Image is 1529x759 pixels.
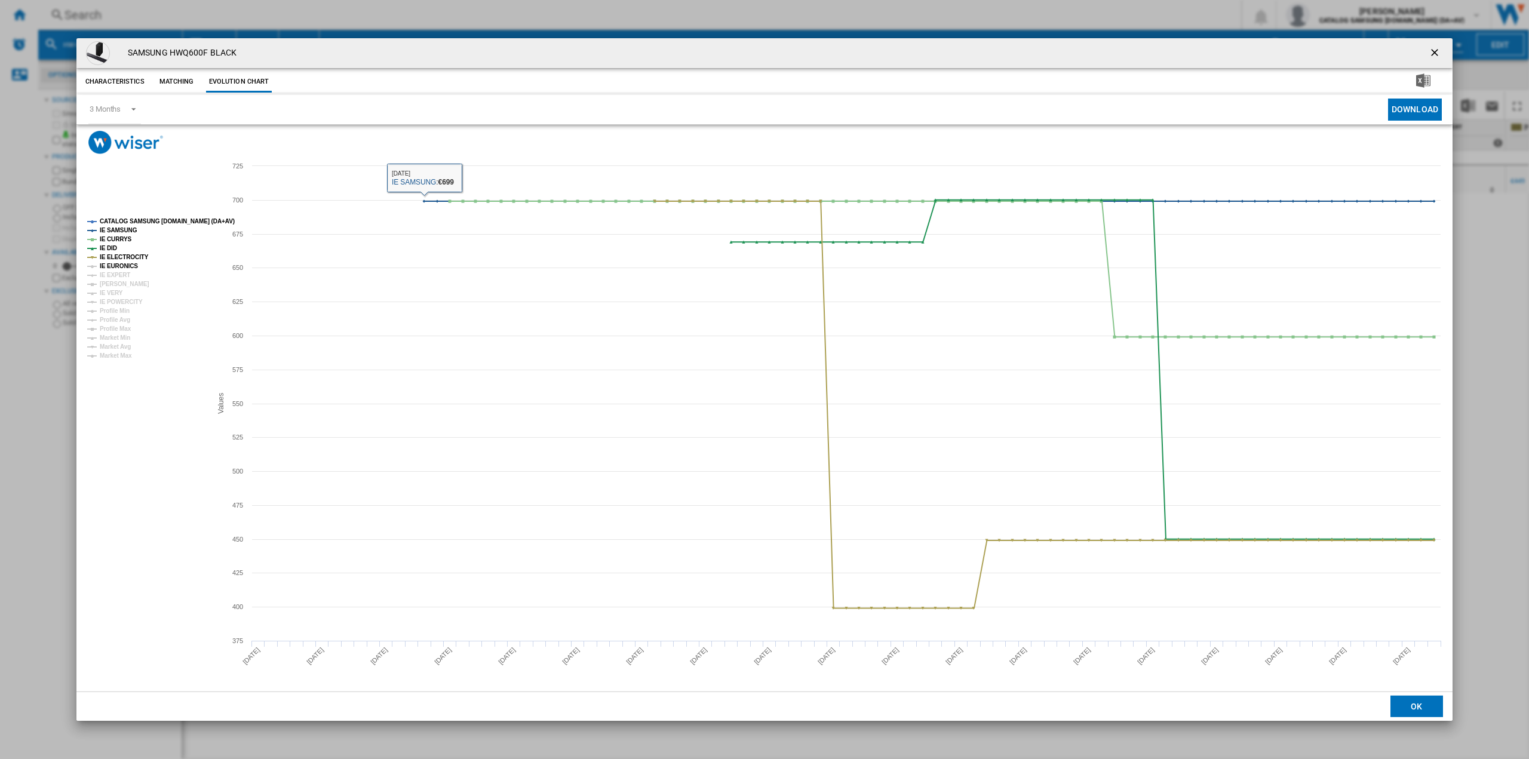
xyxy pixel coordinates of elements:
tspan: 550 [232,400,243,407]
tspan: Profile Avg [100,316,130,323]
tspan: 500 [232,468,243,475]
button: Download [1388,99,1442,121]
tspan: CATALOG SAMSUNG [DOMAIN_NAME] (DA+AV) [100,218,235,225]
tspan: [DATE] [433,646,453,666]
tspan: Profile Max [100,325,131,332]
button: OK [1390,696,1443,717]
button: Download in Excel [1397,71,1450,93]
tspan: 375 [232,637,243,644]
img: excel-24x24.png [1416,73,1430,88]
tspan: [DATE] [689,646,708,666]
tspan: [DATE] [944,646,964,666]
tspan: 575 [232,366,243,373]
tspan: IE POWERCITY [100,299,143,305]
tspan: [DATE] [1392,646,1411,666]
tspan: 675 [232,231,243,238]
button: Matching [151,71,203,93]
img: HW-Q600F%252FXU.webp [86,41,110,65]
tspan: 600 [232,332,243,339]
ng-md-icon: getI18NText('BUTTONS.CLOSE_DIALOG') [1429,47,1443,61]
tspan: [DATE] [369,646,389,666]
tspan: IE ELECTROCITY [100,254,149,260]
tspan: 400 [232,603,243,610]
tspan: [DATE] [816,646,836,666]
tspan: [DATE] [1072,646,1092,666]
tspan: IE DID [100,245,117,251]
tspan: Values [217,393,225,414]
button: Evolution chart [206,71,272,93]
tspan: 650 [232,264,243,271]
tspan: IE SAMSUNG [100,227,137,233]
tspan: 425 [232,569,243,576]
tspan: 475 [232,502,243,509]
tspan: [DATE] [1200,646,1220,666]
tspan: 450 [232,536,243,543]
tspan: 725 [232,162,243,170]
tspan: Market Avg [100,343,131,350]
tspan: IE EURONICS [100,263,138,269]
tspan: [DATE] [1264,646,1284,666]
tspan: [PERSON_NAME] [100,281,149,287]
tspan: IE CURRYS [100,236,132,242]
tspan: [DATE] [561,646,581,666]
md-dialog: Product popup [76,38,1453,721]
tspan: [DATE] [1008,646,1028,666]
tspan: 525 [232,434,243,441]
img: logo_wiser_300x94.png [88,131,163,154]
tspan: 700 [232,196,243,204]
tspan: [DATE] [241,646,261,666]
tspan: 625 [232,298,243,305]
tspan: [DATE] [625,646,644,666]
tspan: Profile Min [100,308,130,314]
h4: SAMSUNG HWQ600F BLACK [122,47,237,59]
button: getI18NText('BUTTONS.CLOSE_DIALOG') [1424,41,1448,65]
tspan: IE VERY [100,290,123,296]
div: 3 Months [90,105,121,113]
tspan: [DATE] [1328,646,1347,666]
tspan: [DATE] [1136,646,1156,666]
tspan: IE EXPERT [100,272,130,278]
tspan: [DATE] [305,646,325,666]
tspan: [DATE] [880,646,900,666]
tspan: Market Min [100,334,130,341]
tspan: [DATE] [753,646,772,666]
tspan: Market Max [100,352,132,359]
tspan: [DATE] [497,646,517,666]
button: Characteristics [82,71,148,93]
